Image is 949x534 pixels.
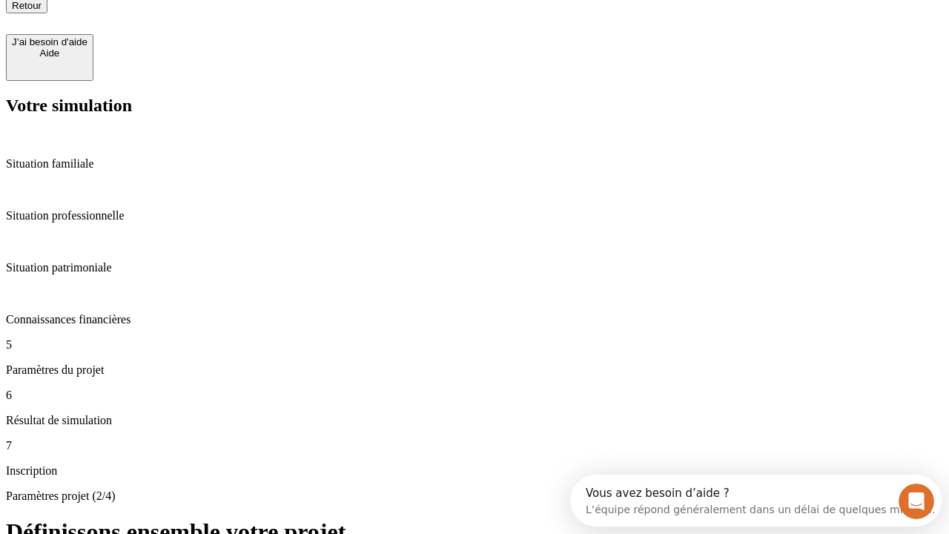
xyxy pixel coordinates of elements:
div: J’ai besoin d'aide [12,36,87,47]
div: Aide [12,47,87,59]
div: L’équipe répond généralement dans un délai de quelques minutes. [16,24,365,40]
iframe: Intercom live chat [899,484,934,519]
p: Situation familiale [6,157,943,171]
h2: Votre simulation [6,96,943,116]
iframe: Intercom live chat discovery launcher [570,475,942,527]
p: Paramètres projet (2/4) [6,489,943,503]
p: Situation professionnelle [6,209,943,222]
button: J’ai besoin d'aideAide [6,34,93,81]
p: Résultat de simulation [6,414,943,427]
p: 7 [6,439,943,452]
p: 5 [6,338,943,352]
div: Vous avez besoin d’aide ? [16,13,365,24]
p: Paramètres du projet [6,363,943,377]
p: Connaissances financières [6,313,943,326]
p: Situation patrimoniale [6,261,943,274]
p: Inscription [6,464,943,478]
div: Ouvrir le Messenger Intercom [6,6,409,47]
p: 6 [6,389,943,402]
